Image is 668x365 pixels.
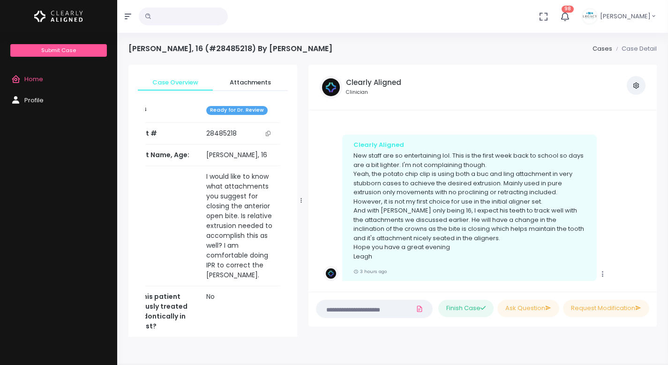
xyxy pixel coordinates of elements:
[201,123,280,144] td: 28485218
[353,140,585,150] div: Clearly Aligned
[118,166,201,286] th: Notes
[118,99,201,122] th: Status
[24,75,43,84] span: Home
[612,44,657,53] li: Case Detail
[128,44,332,53] h4: [PERSON_NAME], 16 (#28485218) By [PERSON_NAME]
[353,151,585,261] p: New staff are so entertaining lol. This is the first week back to school so days are a bit lighte...
[346,89,401,96] small: Clinician
[201,286,280,337] td: No
[201,166,280,286] td: I would like to know what attachments you suggest for closing the anterior open bite. Is relative...
[206,106,268,115] span: Ready for Dr. Review
[581,8,598,25] img: Header Avatar
[201,144,280,166] td: [PERSON_NAME], 16
[128,65,297,337] div: scrollable content
[220,78,280,87] span: Attachments
[316,118,649,283] div: scrollable content
[438,300,494,317] button: Finish Case
[497,300,559,317] button: Ask Question
[10,44,106,57] a: Submit Case
[346,78,401,87] h5: Clearly Aligned
[353,268,387,274] small: 3 hours ago
[600,12,651,21] span: [PERSON_NAME]
[145,78,205,87] span: Case Overview
[562,6,574,13] span: 98
[563,300,649,317] button: Request Modification
[414,300,425,317] a: Add Files
[118,122,201,144] th: Patient #
[118,144,201,166] th: Patient Name, Age:
[24,96,44,105] span: Profile
[593,44,612,53] a: Cases
[118,286,201,337] th: Was this patient previously treated orthodontically in the past?
[41,46,76,54] span: Submit Case
[34,7,83,26] img: Logo Horizontal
